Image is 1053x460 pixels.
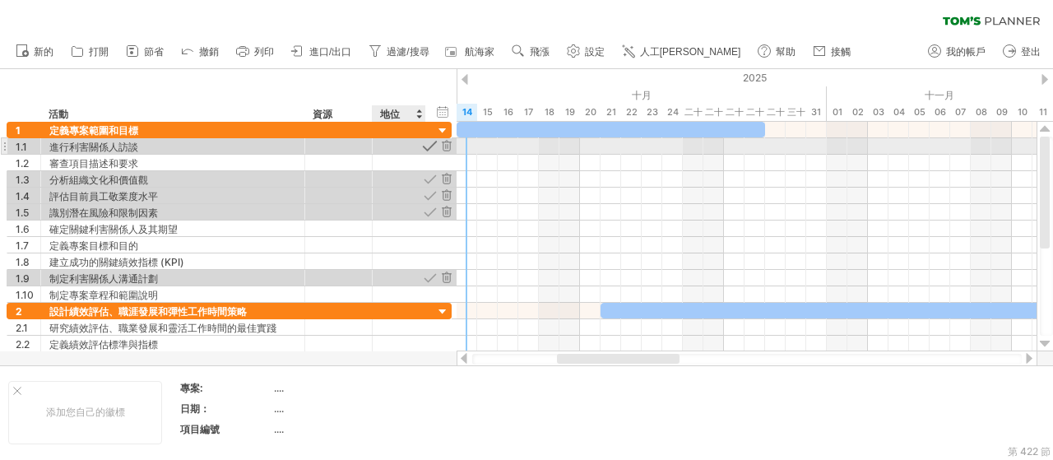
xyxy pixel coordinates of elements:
[831,46,851,58] font: 接觸
[776,46,796,58] font: 幫助
[684,106,703,135] font: 二十五
[647,106,658,118] font: 23
[16,174,30,186] font: 1.3
[559,104,580,121] div: 2025年10月19日星期日
[873,106,884,118] font: 03
[199,46,219,58] font: 撤銷
[508,41,554,63] a: 飛漲
[539,104,559,121] div: 2025年10月18日星期六
[1021,46,1041,58] font: 登出
[189,86,827,104] div: 2025年10月
[524,106,533,118] font: 17
[16,207,29,219] font: 1.5
[287,41,356,63] a: 進口/出口
[606,106,616,118] font: 21
[180,423,220,435] font: 項目編號
[991,104,1012,121] div: 2025年11月9日星期日
[34,46,53,58] font: 新的
[16,256,30,268] font: 1.8
[765,104,786,121] div: 2025年10月29日星期三
[626,106,638,118] font: 22
[49,108,68,120] font: 活動
[786,104,806,121] div: 2025年10月30日，星期四
[144,46,164,58] font: 節省
[180,402,210,415] font: 日期：
[746,106,764,135] font: 二十八
[847,104,868,121] div: 2025年11月2日星期日
[16,239,29,252] font: 1.7
[946,46,986,58] font: 我的帳戶
[387,46,429,58] font: 過濾/搜尋
[999,41,1046,63] a: 登出
[49,272,158,285] font: 制定利害關係人溝通計劃
[16,223,30,235] font: 1.6
[930,104,950,121] div: 2025年11月6日，星期四
[925,89,954,101] font: 十一月
[16,289,34,301] font: 1.10
[1008,445,1051,458] font: 第 422 節
[743,72,767,84] font: 2025
[274,423,284,435] font: ....
[49,190,158,202] font: 評估目前員工敬業度水平
[422,171,438,187] div: 核准
[683,104,703,121] div: 2025年10月25日星期六
[16,305,22,318] font: 2
[49,157,138,170] font: 審查項目描述和要求
[914,106,925,118] font: 05
[909,104,930,121] div: 2025年11月5日星期三
[754,41,800,63] a: 幫助
[49,174,148,186] font: 分析組織文化和價值觀
[811,106,821,118] font: 31
[724,104,745,121] div: 2025年10月27日星期一
[585,106,596,118] font: 20
[585,46,605,58] font: 設定
[518,104,539,121] div: 2025年10月17日星期五
[565,106,575,118] font: 19
[767,106,785,135] font: 二十九
[703,104,724,121] div: 2025年10月26日星期日
[16,141,27,153] font: 1.1
[1032,104,1053,121] div: 2025年11月11日星期二
[642,104,662,121] div: 2025年10月23日星期四
[809,41,856,63] a: 接觸
[16,124,21,137] font: 1
[868,104,888,121] div: 2025年11月3日星期一
[16,322,28,334] font: 2.1
[640,46,741,58] font: 人工[PERSON_NAME]
[89,46,109,58] font: 打開
[893,106,905,118] font: 04
[49,141,138,153] font: 進行利害關係人訪談
[16,190,30,202] font: 1.4
[852,106,864,118] font: 02
[364,41,434,63] a: 過濾/搜尋
[180,382,203,394] font: 專案:
[563,41,610,63] a: 設定
[49,256,184,268] font: 建立成功的關鍵績效指標 (KPI)
[498,104,518,121] div: 2025年10月16日星期四
[438,138,454,154] div: 消除
[465,46,494,58] font: 航海家
[49,207,158,219] font: 識別潛在風險和限制因素
[122,41,169,63] a: 節省
[1018,106,1027,118] font: 10
[827,104,847,121] div: 2025年11月1日星期六
[177,41,224,63] a: 撤銷
[422,188,438,203] div: 核准
[438,171,454,187] div: 消除
[976,106,987,118] font: 08
[49,289,158,301] font: 制定專案章程和範圍說明
[632,89,652,101] font: 十月
[483,106,493,118] font: 15
[1039,106,1047,118] font: 11
[530,46,550,58] font: 飛漲
[806,104,827,121] div: 2025年10月31日星期五
[422,138,438,154] div: 核准
[1012,104,1032,121] div: 2025年11月10日星期一
[935,106,946,118] font: 06
[457,104,477,121] div: 2025年10月14日星期二
[726,106,744,135] font: 二十七
[438,270,454,286] div: 消除
[545,106,554,118] font: 18
[49,338,158,351] font: 定義績效評估標準與指標
[438,204,454,220] div: 消除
